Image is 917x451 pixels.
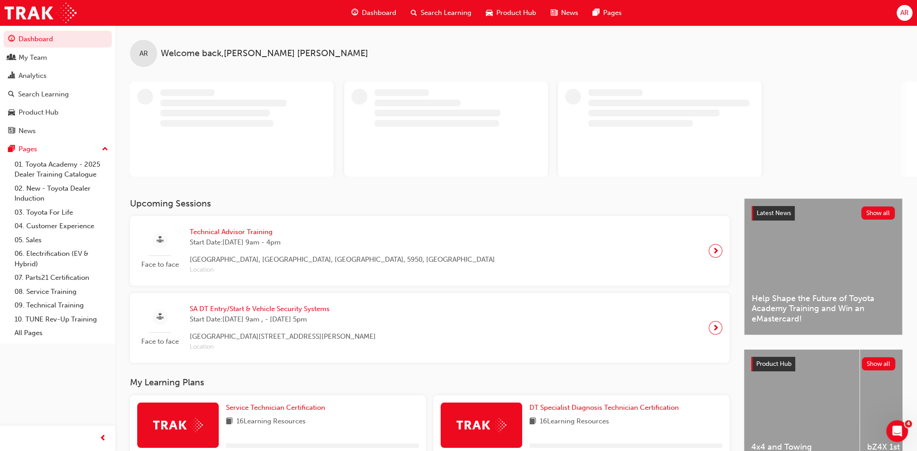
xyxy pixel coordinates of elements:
[543,4,586,22] a: news-iconNews
[137,223,722,278] a: Face to faceTechnical Advisor TrainingStart Date:[DATE] 9am - 4pm[GEOGRAPHIC_DATA], [GEOGRAPHIC_D...
[19,126,36,136] div: News
[100,433,106,444] span: prev-icon
[603,8,622,18] span: Pages
[8,72,15,80] span: chart-icon
[456,418,506,432] img: Trak
[157,235,163,246] span: sessionType_FACE_TO_FACE-icon
[11,326,112,340] a: All Pages
[529,403,679,412] span: DT Specialist Diagnosis Technician Certification
[561,8,578,18] span: News
[362,8,396,18] span: Dashboard
[130,198,730,209] h3: Upcoming Sessions
[5,3,77,23] img: Trak
[479,4,543,22] a: car-iconProduct Hub
[862,357,896,370] button: Show all
[190,314,376,325] span: Start Date: [DATE] 9am , - [DATE] 5pm
[11,182,112,206] a: 02. New - Toyota Dealer Induction
[529,416,536,427] span: book-icon
[137,300,722,355] a: Face to faceSA DT Entry/Start & Vehicle Security SystemsStart Date:[DATE] 9am , - [DATE] 5pm[GEOG...
[161,48,368,59] span: Welcome back , [PERSON_NAME] [PERSON_NAME]
[900,8,909,18] span: AR
[130,377,730,388] h3: My Learning Plans
[11,247,112,271] a: 06. Electrification (EV & Hybrid)
[593,7,600,19] span: pages-icon
[496,8,536,18] span: Product Hub
[190,265,495,275] span: Location
[11,298,112,312] a: 09. Technical Training
[226,416,233,427] span: book-icon
[8,127,15,135] span: news-icon
[137,259,182,270] span: Face to face
[11,271,112,285] a: 07. Parts21 Certification
[421,8,471,18] span: Search Learning
[756,360,792,368] span: Product Hub
[752,293,895,324] span: Help Shape the Future of Toyota Academy Training and Win an eMastercard!
[712,245,719,257] span: next-icon
[190,342,376,352] span: Location
[751,357,895,371] a: Product HubShow all
[190,227,495,237] span: Technical Advisor Training
[4,31,112,48] a: Dashboard
[4,49,112,66] a: My Team
[529,403,682,413] a: DT Specialist Diagnosis Technician Certification
[190,254,495,265] span: [GEOGRAPHIC_DATA], [GEOGRAPHIC_DATA], [GEOGRAPHIC_DATA], 5950, [GEOGRAPHIC_DATA]
[905,420,912,427] span: 4
[11,312,112,326] a: 10. TUNE Rev-Up Training
[4,67,112,84] a: Analytics
[137,336,182,347] span: Face to face
[190,237,495,248] span: Start Date: [DATE] 9am - 4pm
[861,206,895,220] button: Show all
[8,35,15,43] span: guage-icon
[11,219,112,233] a: 04. Customer Experience
[18,89,69,100] div: Search Learning
[4,29,112,141] button: DashboardMy TeamAnalyticsSearch LearningProduct HubNews
[190,304,376,314] span: SA DT Entry/Start & Vehicle Security Systems
[712,321,719,334] span: next-icon
[897,5,912,21] button: AR
[19,144,37,154] div: Pages
[586,4,629,22] a: pages-iconPages
[19,107,58,118] div: Product Hub
[4,141,112,158] button: Pages
[153,418,203,432] img: Trak
[752,206,895,221] a: Latest NewsShow all
[236,416,306,427] span: 16 Learning Resources
[19,71,47,81] div: Analytics
[411,7,417,19] span: search-icon
[486,7,493,19] span: car-icon
[8,109,15,117] span: car-icon
[157,312,163,323] span: sessionType_FACE_TO_FACE-icon
[4,123,112,139] a: News
[226,403,329,413] a: Service Technician Certification
[744,198,903,335] a: Latest NewsShow allHelp Shape the Future of Toyota Academy Training and Win an eMastercard!
[4,104,112,121] a: Product Hub
[344,4,403,22] a: guage-iconDashboard
[11,285,112,299] a: 08. Service Training
[757,209,791,217] span: Latest News
[403,4,479,22] a: search-iconSearch Learning
[11,233,112,247] a: 05. Sales
[551,7,557,19] span: news-icon
[8,54,15,62] span: people-icon
[190,331,376,342] span: [GEOGRAPHIC_DATA][STREET_ADDRESS][PERSON_NAME]
[8,91,14,99] span: search-icon
[102,144,108,155] span: up-icon
[8,145,15,154] span: pages-icon
[886,420,908,442] iframe: Intercom live chat
[4,86,112,103] a: Search Learning
[11,158,112,182] a: 01. Toyota Academy - 2025 Dealer Training Catalogue
[351,7,358,19] span: guage-icon
[139,48,148,59] span: AR
[226,403,325,412] span: Service Technician Certification
[19,53,47,63] div: My Team
[11,206,112,220] a: 03. Toyota For Life
[540,416,609,427] span: 16 Learning Resources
